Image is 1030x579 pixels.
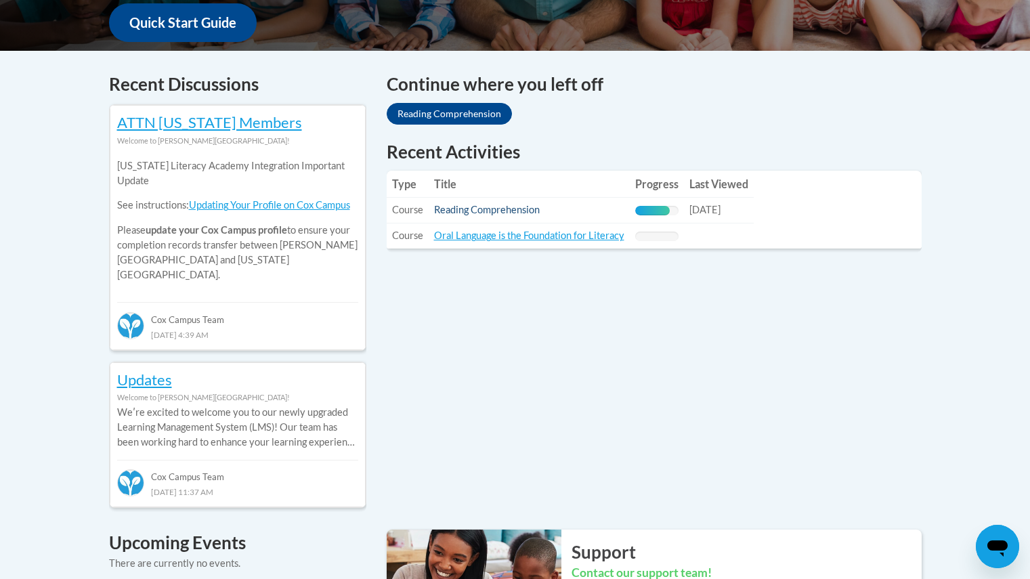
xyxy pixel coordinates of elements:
[387,140,922,164] h1: Recent Activities
[434,230,624,241] a: Oral Language is the Foundation for Literacy
[117,148,358,293] div: Please to ensure your completion records transfer between [PERSON_NAME][GEOGRAPHIC_DATA] and [US_...
[434,204,540,215] a: Reading Comprehension
[117,158,358,188] p: [US_STATE] Literacy Academy Integration Important Update
[117,390,358,405] div: Welcome to [PERSON_NAME][GEOGRAPHIC_DATA]!
[630,171,684,198] th: Progress
[572,540,922,564] h2: Support
[109,530,366,556] h4: Upcoming Events
[684,171,754,198] th: Last Viewed
[117,302,358,326] div: Cox Campus Team
[387,71,922,98] h4: Continue where you left off
[689,204,721,215] span: [DATE]
[117,460,358,484] div: Cox Campus Team
[117,484,358,499] div: [DATE] 11:37 AM
[117,405,358,450] p: Weʹre excited to welcome you to our newly upgraded Learning Management System (LMS)! Our team has...
[392,204,423,215] span: Course
[146,224,287,236] b: update your Cox Campus profile
[387,103,512,125] a: Reading Comprehension
[189,199,350,211] a: Updating Your Profile on Cox Campus
[109,3,257,42] a: Quick Start Guide
[109,71,366,98] h4: Recent Discussions
[635,206,670,215] div: Progress, %
[117,133,358,148] div: Welcome to [PERSON_NAME][GEOGRAPHIC_DATA]!
[117,469,144,496] img: Cox Campus Team
[392,230,423,241] span: Course
[976,525,1019,568] iframe: Button to launch messaging window
[117,198,358,213] p: See instructions:
[387,171,429,198] th: Type
[117,312,144,339] img: Cox Campus Team
[109,557,240,569] span: There are currently no events.
[117,370,172,389] a: Updates
[117,327,358,342] div: [DATE] 4:39 AM
[429,171,630,198] th: Title
[117,113,302,131] a: ATTN [US_STATE] Members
